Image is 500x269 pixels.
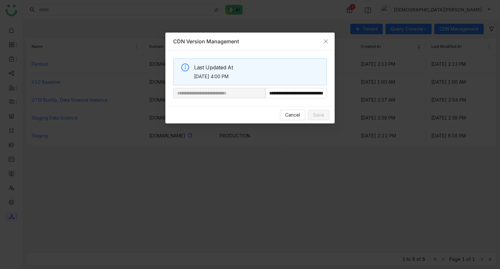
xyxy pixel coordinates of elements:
button: Save [308,110,329,120]
span: Last Updated At [194,64,322,72]
button: Cancel [280,110,305,120]
span: Cancel [285,111,300,119]
button: Close [317,33,335,50]
span: [DATE] 4:00 PM [194,73,322,80]
div: CDN Version Management [173,38,327,45]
